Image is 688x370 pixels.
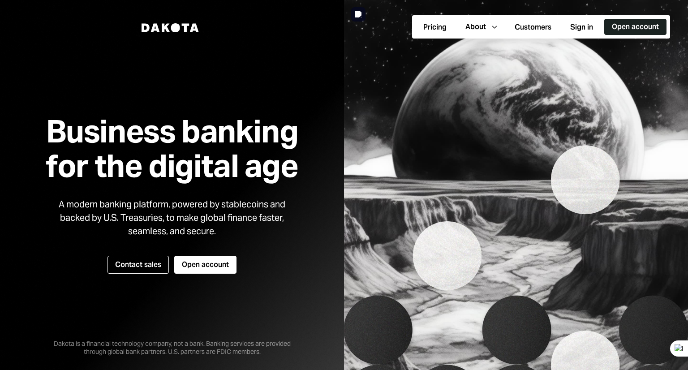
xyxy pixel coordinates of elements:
[507,19,559,35] button: Customers
[563,19,601,35] button: Sign in
[416,19,454,35] button: Pricing
[35,114,309,183] h1: Business banking for the digital age
[465,22,486,32] div: About
[174,256,236,274] button: Open account
[416,18,454,36] a: Pricing
[563,18,601,36] a: Sign in
[458,19,503,35] button: About
[51,198,293,238] div: A modern banking platform, powered by stablecoins and backed by U.S. Treasuries, to make global f...
[107,256,169,274] button: Contact sales
[604,19,666,35] button: Open account
[507,18,559,36] a: Customers
[38,325,306,356] div: Dakota is a financial technology company, not a bank. Banking services are provided through globa...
